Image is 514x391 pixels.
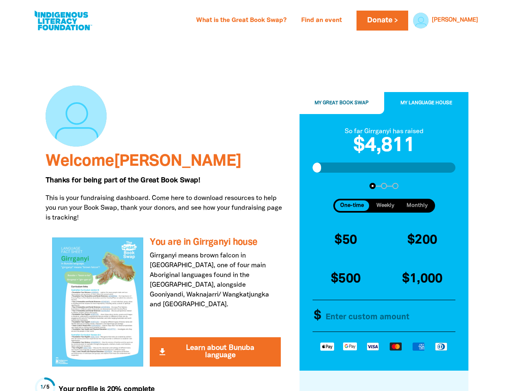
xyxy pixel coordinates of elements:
img: You are in Girrganyi house [52,237,144,366]
span: $200 [407,234,437,246]
button: Navigate to step 1 of 3 to enter your donation amount [370,183,376,189]
button: My Language House [384,92,469,114]
img: Google Pay logo [339,341,361,351]
a: What is the Great Book Swap? [191,14,291,27]
img: Diners Club logo [430,342,453,351]
button: $200 [386,222,459,257]
span: Welcome [PERSON_NAME] [46,154,241,169]
span: $500 [331,273,361,285]
span: My Language House [400,101,452,105]
img: American Express logo [407,341,430,351]
h2: $4,811 [313,136,456,156]
span: $1,000 [402,273,442,285]
button: My Great Book Swap [300,92,384,114]
img: Apple Pay logo [316,341,339,351]
span: One-time [340,203,364,208]
span: Weekly [376,203,394,208]
button: get_app Learn about Bunuba language [150,337,280,367]
a: Find an event [296,14,347,27]
button: $1,000 [386,261,459,297]
button: $50 [309,222,383,257]
p: This is your fundraising dashboard. Come here to download resources to help you run your Book Swa... [46,193,287,223]
span: Monthly [407,203,428,208]
i: get_app [157,347,167,357]
h3: You are in Girrganyi house [150,237,280,248]
button: $500 [309,261,383,297]
div: So far Girrganyi has raised [313,127,456,136]
input: Enter custom amount [318,300,458,332]
button: Navigate to step 3 of 3 to enter your payment details [392,183,398,189]
span: $ [310,300,321,332]
div: Available payment methods [313,335,456,357]
img: Visa logo [361,341,384,351]
span: 1 [40,385,44,390]
span: $50 [335,234,357,246]
img: Mastercard logo [384,341,407,351]
button: Navigate to step 2 of 3 to enter your details [381,183,387,189]
span: My Great Book Swap [315,101,369,105]
a: [PERSON_NAME] [432,18,478,23]
span: Thanks for being part of the Great Book Swap! [46,177,200,184]
button: Monthly [401,200,433,211]
a: Donate [357,11,408,31]
div: Donation frequency [333,199,435,212]
button: One-time [335,200,370,211]
button: Weekly [371,200,400,211]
